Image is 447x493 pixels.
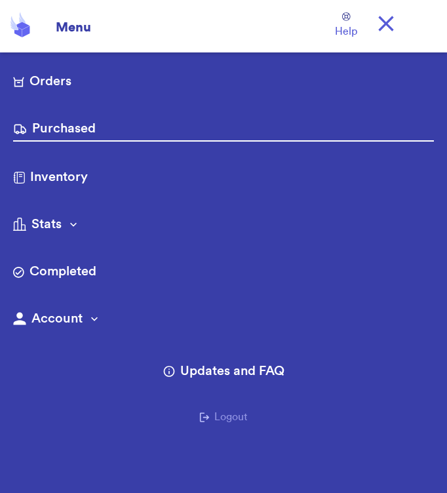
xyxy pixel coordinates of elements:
a: Inventory [13,168,434,189]
button: Account [13,309,434,330]
a: Completed [13,262,434,283]
button: Stats [13,215,434,236]
a: Help [335,12,357,39]
button: Logout [199,409,248,425]
a: Updates and FAQ [163,362,284,383]
a: Orders [13,72,434,93]
span: Updates and FAQ [180,362,284,380]
div: Menu [48,10,91,37]
span: Help [335,24,357,39]
a: Purchased [13,119,434,142]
